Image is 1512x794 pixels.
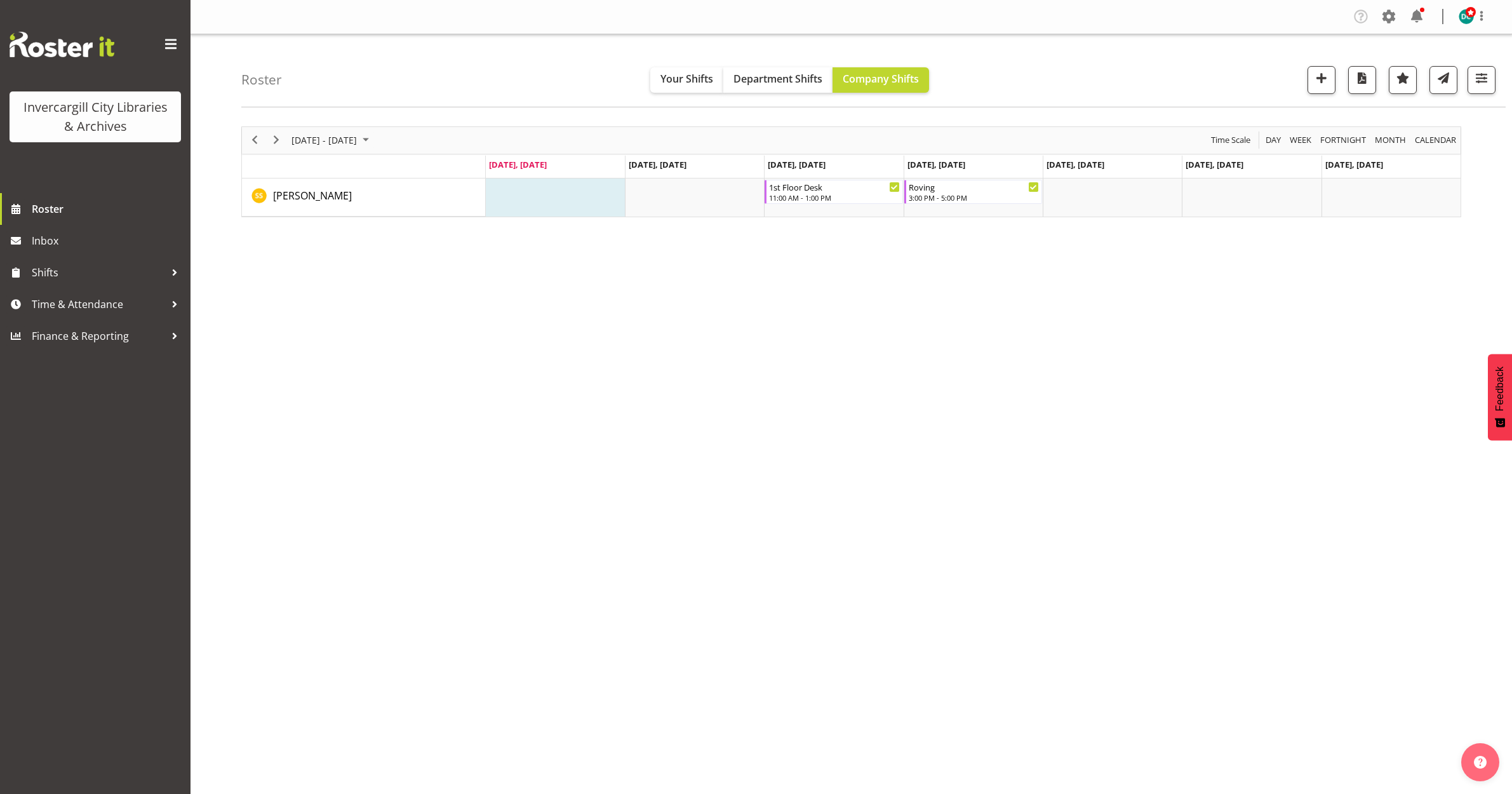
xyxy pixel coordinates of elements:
span: [DATE], [DATE] [1186,159,1243,170]
a: [PERSON_NAME] [273,188,352,203]
button: Previous [246,132,264,148]
div: Roving [909,180,1039,193]
div: previous period [244,127,265,154]
button: Timeline Day [1264,132,1283,148]
button: Download a PDF of the roster according to the set date range. [1348,66,1376,94]
div: 3:00 PM - 5:00 PM [909,192,1039,203]
div: 11:00 AM - 1:00 PM [769,192,899,203]
button: Send a list of all shifts for the selected filtered period to all rostered employees. [1429,66,1457,94]
span: [DATE], [DATE] [489,159,547,170]
span: Finance & Reporting [32,326,165,346]
button: Company Shifts [833,67,929,93]
div: Invercargill City Libraries & Archives [22,98,168,136]
img: donald-cunningham11616.jpg [1459,9,1474,24]
td: Saranya Sarisa resource [242,178,486,217]
div: 1st Floor Desk [769,180,899,193]
span: Day [1264,132,1282,148]
img: Rosterit website logo [10,32,114,57]
button: Highlight an important date within the roster. [1389,66,1417,94]
button: Next [268,132,285,148]
div: Saranya Sarisa"s event - 1st Floor Desk Begin From Wednesday, October 1, 2025 at 11:00:00 AM GMT+... [765,180,902,204]
img: help-xxl-2.png [1474,756,1487,769]
button: Department Shifts [723,67,833,93]
span: Fortnight [1319,132,1367,148]
button: Time Scale [1209,132,1253,148]
span: [PERSON_NAME] [273,189,352,203]
div: Timeline Week of September 29, 2025 [241,126,1461,217]
span: [DATE], [DATE] [907,159,965,170]
span: Time & Attendance [32,295,165,314]
span: Week [1288,132,1313,148]
span: [DATE], [DATE] [768,159,826,170]
span: Inbox [32,231,184,250]
div: next period [265,127,287,154]
span: [DATE], [DATE] [1325,159,1383,170]
button: Month [1413,132,1459,148]
span: Company Shifts [843,72,919,86]
button: Add a new shift [1308,66,1335,94]
span: calendar [1414,132,1457,148]
button: Feedback - Show survey [1488,354,1512,440]
div: Sep 29 - Oct 05, 2025 [287,127,377,154]
span: Your Shifts [660,72,713,86]
span: Shifts [32,263,165,282]
span: [DATE], [DATE] [629,159,686,170]
button: Filter Shifts [1468,66,1495,94]
button: September 2025 [290,132,375,148]
span: Department Shifts [733,72,822,86]
button: Timeline Month [1373,132,1408,148]
button: Your Shifts [650,67,723,93]
div: Saranya Sarisa"s event - Roving Begin From Thursday, October 2, 2025 at 3:00:00 PM GMT+13:00 Ends... [904,180,1042,204]
button: Fortnight [1318,132,1368,148]
span: Feedback [1494,367,1506,411]
h4: Roster [241,72,282,87]
span: Time Scale [1210,132,1252,148]
span: Roster [32,199,184,219]
span: [DATE], [DATE] [1047,159,1104,170]
table: Timeline Week of September 29, 2025 [486,178,1461,217]
button: Timeline Week [1288,132,1314,148]
span: Month [1374,132,1407,148]
span: [DATE] - [DATE] [290,132,358,148]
